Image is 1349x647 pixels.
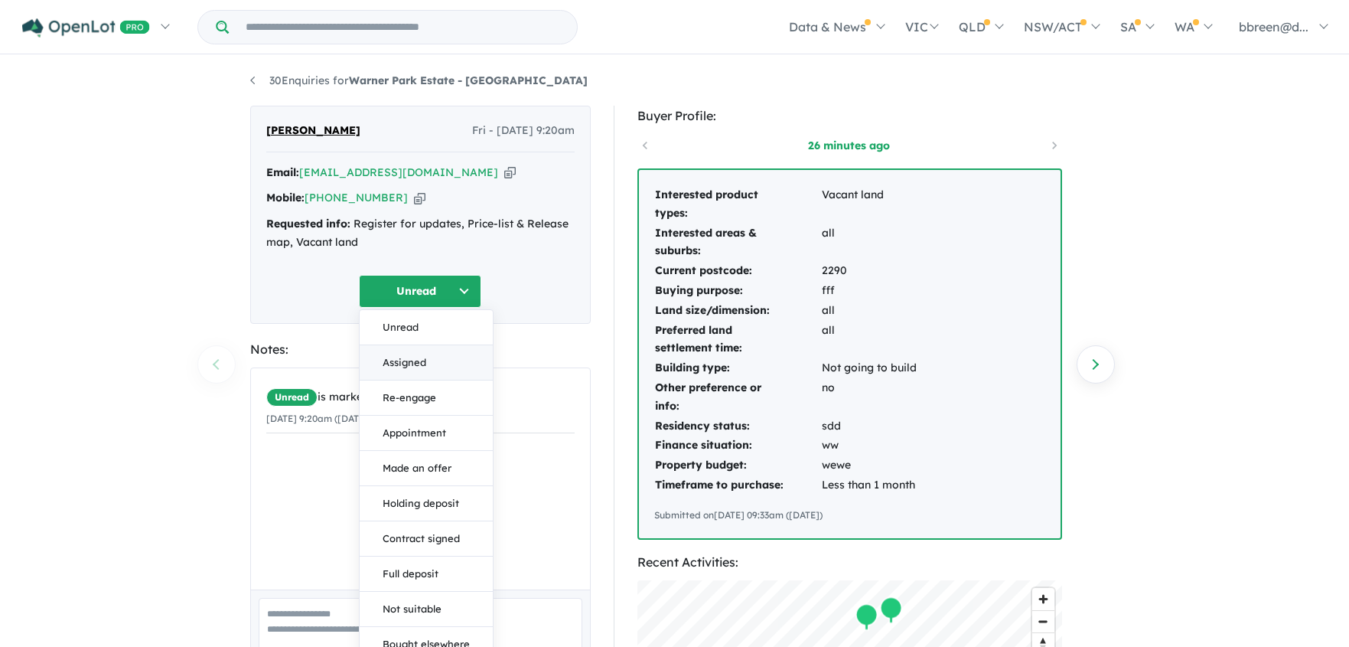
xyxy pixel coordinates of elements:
[654,261,821,281] td: Current postcode:
[821,224,917,262] td: all
[1032,611,1054,632] span: Zoom out
[360,557,493,592] button: Full deposit
[305,191,408,204] a: [PHONE_NUMBER]
[250,339,591,360] div: Notes:
[654,456,821,475] td: Property budget:
[250,72,1100,90] nav: breadcrumb
[821,358,917,378] td: Not going to build
[654,185,821,224] td: Interested product types:
[654,358,821,378] td: Building type:
[654,321,821,359] td: Preferred land settlement time:
[855,603,878,631] div: Map marker
[821,301,917,321] td: all
[1032,588,1054,610] button: Zoom in
[821,261,917,281] td: 2290
[360,345,493,381] button: Assigned
[654,378,821,417] td: Other preference or info:
[472,122,575,140] span: Fri - [DATE] 9:20am
[349,74,588,87] strong: Warner Park Estate - [GEOGRAPHIC_DATA]
[22,18,150,38] img: Openlot PRO Logo White
[1239,19,1308,34] span: bbreen@d...
[232,11,574,44] input: Try estate name, suburb, builder or developer
[821,456,917,475] td: wewe
[654,301,821,321] td: Land size/dimension:
[654,475,821,495] td: Timeframe to purchase:
[784,138,914,153] a: 26 minutes ago
[654,417,821,436] td: Residency status:
[299,165,498,179] a: [EMAIL_ADDRESS][DOMAIN_NAME]
[654,508,1045,523] div: Submitted on [DATE] 09:33am ([DATE])
[504,165,516,181] button: Copy
[360,592,493,627] button: Not suitable
[266,413,371,424] small: [DATE] 9:20am ([DATE])
[359,275,481,308] button: Unread
[360,451,493,486] button: Made an offer
[414,190,425,206] button: Copy
[266,215,575,252] div: Register for updates, Price-list & Release map, Vacant land
[821,436,917,456] td: ww
[821,281,917,301] td: fff
[266,388,318,407] span: Unread
[360,521,493,557] button: Contract signed
[266,388,575,407] div: is marked.
[654,224,821,262] td: Interested areas & suburbs:
[360,310,493,345] button: Unread
[360,486,493,521] button: Holding deposit
[654,281,821,301] td: Buying purpose:
[637,552,1062,573] div: Recent Activities:
[821,417,917,436] td: sdd
[654,436,821,456] td: Finance situation:
[821,185,917,224] td: Vacant land
[821,321,917,359] td: all
[360,381,493,416] button: Re-engage
[266,191,305,204] strong: Mobile:
[360,416,493,451] button: Appointment
[266,165,299,179] strong: Email:
[637,106,1062,126] div: Buyer Profile:
[266,122,360,140] span: [PERSON_NAME]
[821,475,917,495] td: Less than 1 month
[1032,610,1054,632] button: Zoom out
[266,217,350,230] strong: Requested info:
[250,74,588,87] a: 30Enquiries forWarner Park Estate - [GEOGRAPHIC_DATA]
[879,596,902,624] div: Map marker
[821,378,917,417] td: no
